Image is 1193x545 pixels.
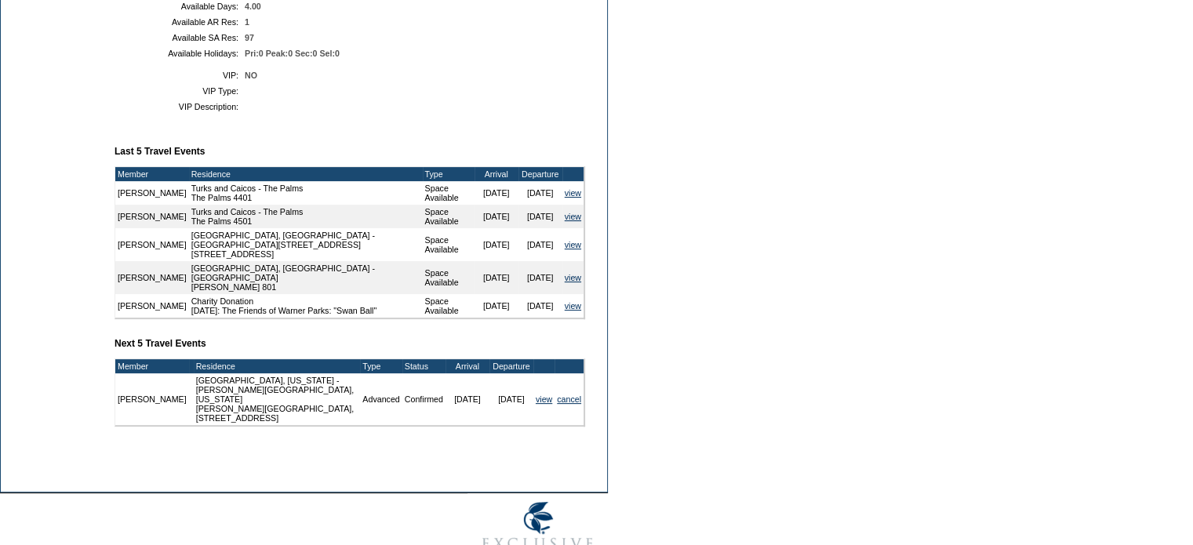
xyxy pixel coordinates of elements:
[189,205,423,228] td: Turks and Caicos - The Palms The Palms 4501
[565,301,581,311] a: view
[121,2,238,11] td: Available Days:
[557,394,581,404] a: cancel
[423,205,475,228] td: Space Available
[446,359,489,373] td: Arrival
[115,294,189,318] td: [PERSON_NAME]
[121,102,238,111] td: VIP Description:
[115,205,189,228] td: [PERSON_NAME]
[115,373,189,425] td: [PERSON_NAME]
[121,17,238,27] td: Available AR Res:
[115,181,189,205] td: [PERSON_NAME]
[423,181,475,205] td: Space Available
[518,181,562,205] td: [DATE]
[360,359,402,373] td: Type
[489,373,533,425] td: [DATE]
[446,373,489,425] td: [DATE]
[115,228,189,261] td: [PERSON_NAME]
[518,294,562,318] td: [DATE]
[423,167,475,181] td: Type
[189,181,423,205] td: Turks and Caicos - The Palms The Palms 4401
[475,181,518,205] td: [DATE]
[402,373,446,425] td: Confirmed
[121,49,238,58] td: Available Holidays:
[565,240,581,249] a: view
[423,294,475,318] td: Space Available
[245,49,340,58] span: Pri:0 Peak:0 Sec:0 Sel:0
[423,261,475,294] td: Space Available
[423,228,475,261] td: Space Available
[115,359,189,373] td: Member
[189,261,423,294] td: [GEOGRAPHIC_DATA], [GEOGRAPHIC_DATA] - [GEOGRAPHIC_DATA] [PERSON_NAME] 801
[475,294,518,318] td: [DATE]
[360,373,402,425] td: Advanced
[518,228,562,261] td: [DATE]
[189,167,423,181] td: Residence
[245,71,257,80] span: NO
[121,86,238,96] td: VIP Type:
[245,2,261,11] span: 4.00
[475,205,518,228] td: [DATE]
[518,167,562,181] td: Departure
[489,359,533,373] td: Departure
[565,273,581,282] a: view
[565,212,581,221] a: view
[402,359,446,373] td: Status
[245,33,254,42] span: 97
[115,338,206,349] b: Next 5 Travel Events
[518,261,562,294] td: [DATE]
[115,167,189,181] td: Member
[475,228,518,261] td: [DATE]
[121,71,238,80] td: VIP:
[475,261,518,294] td: [DATE]
[121,33,238,42] td: Available SA Res:
[115,261,189,294] td: [PERSON_NAME]
[245,17,249,27] span: 1
[518,205,562,228] td: [DATE]
[189,294,423,318] td: Charity Donation [DATE]: The Friends of Warner Parks: "Swan Ball"
[189,228,423,261] td: [GEOGRAPHIC_DATA], [GEOGRAPHIC_DATA] - [GEOGRAPHIC_DATA][STREET_ADDRESS] [STREET_ADDRESS]
[194,373,361,425] td: [GEOGRAPHIC_DATA], [US_STATE] - [PERSON_NAME][GEOGRAPHIC_DATA], [US_STATE] [PERSON_NAME][GEOGRAPH...
[194,359,361,373] td: Residence
[565,188,581,198] a: view
[536,394,552,404] a: view
[475,167,518,181] td: Arrival
[115,146,205,157] b: Last 5 Travel Events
